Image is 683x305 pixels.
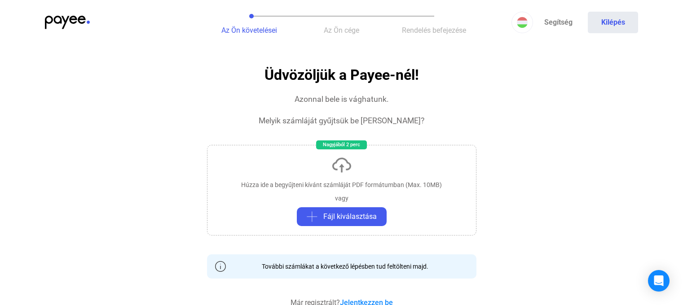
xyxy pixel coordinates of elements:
[402,26,466,35] span: Rendelés befejezése
[316,140,367,149] div: Nagyjából 2 perc
[517,17,528,28] img: HU
[255,262,428,271] div: További számlákat a következő lépésben tud feltölteni majd.
[241,180,442,189] div: Húzza ide a begyűjteni kívánt számláját PDF formátumban (Max. 10MB)
[331,154,353,176] img: upload-cloud
[295,94,389,105] div: Azonnal bele is vághatunk.
[323,211,377,222] span: Fájl kiválasztása
[259,115,424,126] div: Melyik számláját gyűjtsük be [PERSON_NAME]?
[648,270,670,292] div: Open Intercom Messenger
[533,12,583,33] a: Segítség
[297,207,387,226] button: plus-greyFájl kiválasztása
[307,211,317,222] img: plus-grey
[45,16,90,29] img: payee-logo
[264,67,419,83] h1: Üdvözöljük a Payee-nél!
[215,261,226,272] img: info-grey-outline
[588,12,638,33] button: Kilépés
[335,194,348,203] div: vagy
[511,12,533,33] button: HU
[324,26,359,35] span: Az Ön cége
[221,26,277,35] span: Az Ön követelései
